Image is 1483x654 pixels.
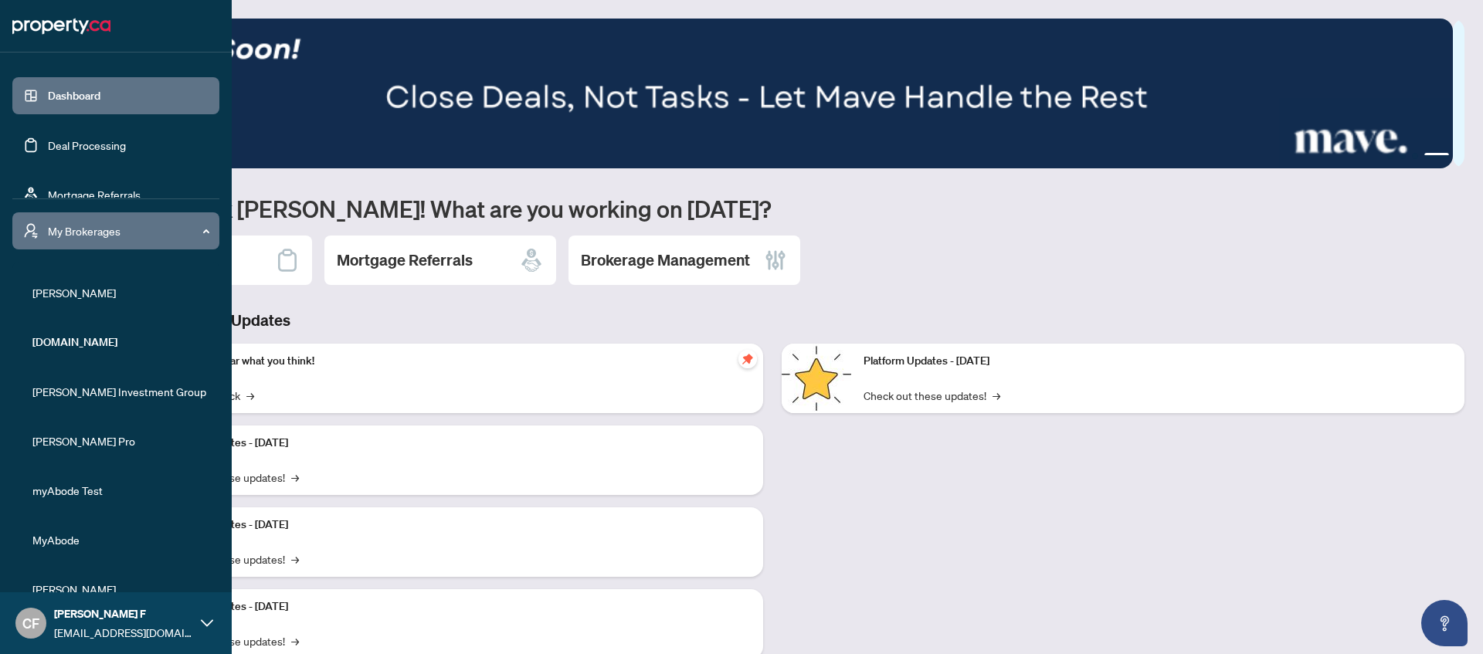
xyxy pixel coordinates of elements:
span: pushpin [738,350,757,368]
span: [PERSON_NAME] Pro [32,432,209,449]
span: [PERSON_NAME] Investment Group [32,383,209,400]
span: [DOMAIN_NAME] [32,334,209,351]
img: Slide 3 [80,19,1453,168]
span: → [993,387,1000,404]
p: Platform Updates - [DATE] [162,598,751,615]
span: → [291,551,299,568]
a: Check out these updates!→ [864,387,1000,404]
p: Platform Updates - [DATE] [864,353,1452,370]
a: Deal Processing [48,138,126,152]
span: MyAbode [32,531,209,548]
button: 2 [1400,153,1406,159]
img: logo [12,14,110,39]
span: user-switch [23,223,39,239]
h3: Brokerage & Industry Updates [80,310,1464,331]
span: [PERSON_NAME] F [54,605,193,622]
h2: Brokerage Management [581,249,750,271]
a: Dashboard [48,89,100,103]
span: [PERSON_NAME] [32,581,209,598]
p: Platform Updates - [DATE] [162,435,751,452]
button: 1 [1387,153,1393,159]
h1: Welcome back [PERSON_NAME]! What are you working on [DATE]? [80,194,1464,223]
p: We want to hear what you think! [162,353,751,370]
span: → [291,632,299,649]
span: [PERSON_NAME] [32,284,209,301]
span: → [246,387,254,404]
p: Platform Updates - [DATE] [162,517,751,534]
a: Mortgage Referrals [48,188,141,202]
button: 3 [1412,153,1418,159]
span: → [291,469,299,486]
img: Platform Updates - June 23, 2025 [782,344,851,413]
span: My Brokerages [48,222,209,239]
button: 4 [1424,153,1449,159]
span: [EMAIL_ADDRESS][DOMAIN_NAME] [54,624,193,641]
h2: Mortgage Referrals [337,249,473,271]
span: myAbode Test [32,482,209,499]
button: Open asap [1421,600,1468,646]
span: CF [22,612,39,634]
